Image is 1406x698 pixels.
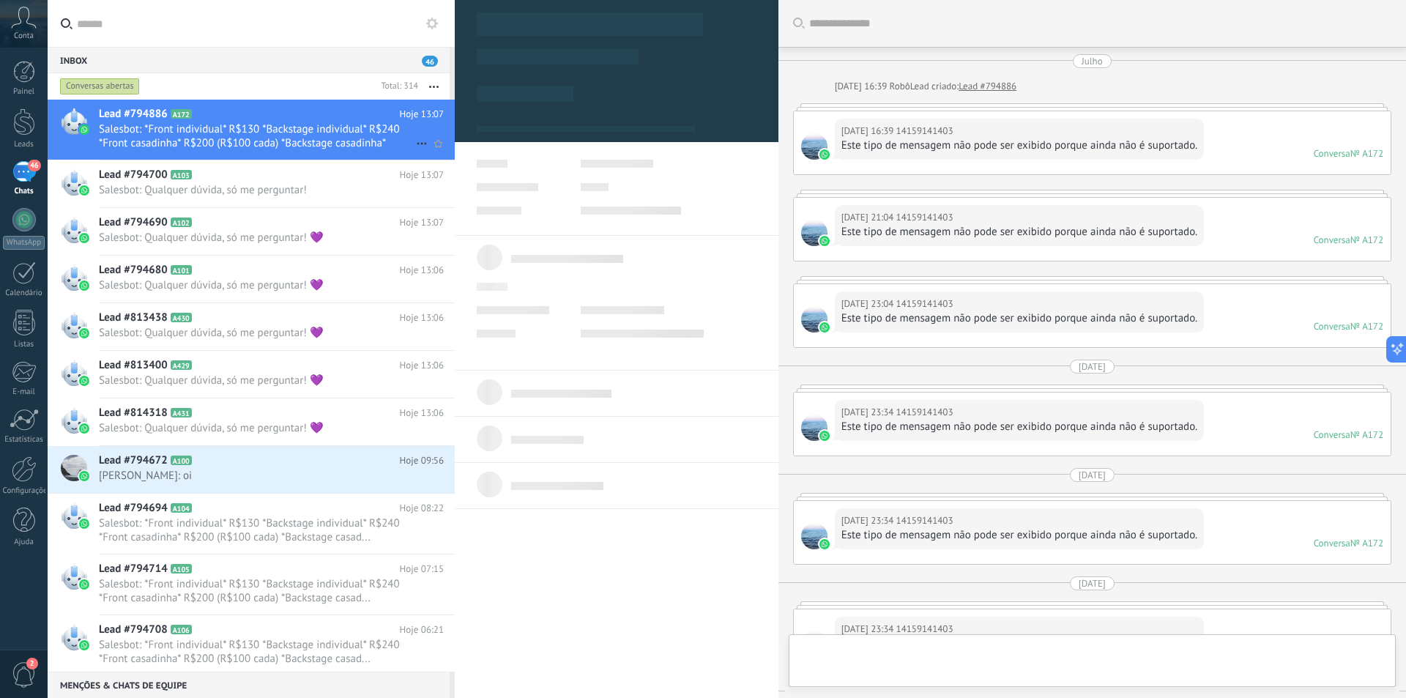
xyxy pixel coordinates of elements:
[48,256,455,302] a: Lead #794680 A101 Hoje 13:06 Salesbot: Qualquer dúvida, só me perguntar! 💜
[801,523,827,549] span: 14159141403
[48,208,455,255] a: Lead #794690 A102 Hoje 13:07 Salesbot: Qualquer dúvida, só me perguntar! 💜
[79,233,89,243] img: waba.svg
[400,623,444,637] span: Hoje 06:21
[400,406,444,420] span: Hoje 13:06
[375,79,418,94] div: Total: 314
[896,622,953,636] span: 14159141403
[841,225,1198,240] div: Este tipo de mensagem não pode ser exibido porque ainda não é suportado.
[1079,468,1106,482] div: [DATE]
[801,631,827,658] span: 14159141403
[99,107,168,122] span: Lead #794886
[171,503,192,513] span: A104
[819,236,830,246] img: waba.svg
[896,124,953,138] span: 14159141403
[400,107,444,122] span: Hoje 13:07
[79,519,89,529] img: waba.svg
[171,408,192,417] span: A431
[99,453,168,468] span: Lead #794672
[1079,360,1106,374] div: [DATE]
[79,423,89,434] img: waba.svg
[99,623,168,637] span: Lead #794708
[48,672,450,698] div: Menções & Chats de equipe
[400,562,444,576] span: Hoje 07:15
[171,625,192,634] span: A106
[400,358,444,373] span: Hoje 13:06
[801,133,827,160] span: 14159141403
[171,456,192,465] span: A100
[801,306,827,333] span: 14159141403
[819,322,830,333] img: waba.svg
[400,501,444,516] span: Hoje 08:22
[400,168,444,182] span: Hoje 13:07
[400,263,444,278] span: Hoje 13:06
[890,80,910,92] span: Robô
[48,615,455,675] a: Lead #794708 A106 Hoje 06:21 Salesbot: *Front individual* R$130 *Backstage individual* R$240 *Fro...
[3,140,45,149] div: Leads
[819,431,830,441] img: waba.svg
[801,220,827,246] span: 14159141403
[422,56,438,67] span: 46
[841,622,896,636] div: [DATE] 23:34
[48,398,455,445] a: Lead #814318 A431 Hoje 13:06 Salesbot: Qualquer dúvida, só me perguntar! 💜
[841,210,896,225] div: [DATE] 21:04
[48,494,455,554] a: Lead #794694 A104 Hoje 08:22 Salesbot: *Front individual* R$130 *Backstage individual* R$240 *Fro...
[99,168,168,182] span: Lead #794700
[99,562,168,576] span: Lead #794714
[99,311,168,325] span: Lead #813438
[60,78,140,95] div: Conversas abertas
[1314,428,1350,441] div: Conversa
[79,328,89,338] img: waba.svg
[26,658,38,669] span: 2
[841,513,896,528] div: [DATE] 23:34
[3,289,45,298] div: Calendário
[99,122,416,150] span: Salesbot: *Front individual* R$130 *Backstage individual* R$240 *Front casadinha* R$200 (R$100 ca...
[819,539,830,549] img: waba.svg
[1350,537,1383,549] div: № A172
[99,469,416,483] span: [PERSON_NAME]: oi
[841,297,896,311] div: [DATE] 23:04
[1079,576,1106,590] div: [DATE]
[99,183,416,197] span: Salesbot: Qualquer dúvida, só me perguntar!
[841,311,1198,326] div: Este tipo de mensagem não pode ser exibido porque ainda não é suportado.
[48,100,455,160] a: Lead #794886 A172 Hoje 13:07 Salesbot: *Front individual* R$130 *Backstage individual* R$240 *Fro...
[1314,320,1350,333] div: Conversa
[14,31,34,41] span: Conta
[171,564,192,573] span: A105
[400,453,444,468] span: Hoje 09:56
[79,579,89,590] img: waba.svg
[99,577,416,605] span: Salesbot: *Front individual* R$130 *Backstage individual* R$240 *Front casadinha* R$200 (R$100 ca...
[171,265,192,275] span: A101
[896,513,953,528] span: 14159141403
[3,236,45,250] div: WhatsApp
[841,124,896,138] div: [DATE] 16:39
[79,471,89,481] img: waba.svg
[819,149,830,160] img: waba.svg
[3,187,45,196] div: Chats
[896,210,953,225] span: 14159141403
[28,160,40,171] span: 46
[1350,320,1383,333] div: № A172
[1314,537,1350,549] div: Conversa
[896,297,953,311] span: 14159141403
[910,79,959,94] div: Lead criado:
[99,358,168,373] span: Lead #813400
[841,528,1198,543] div: Este tipo de mensagem não pode ser exibido porque ainda não é suportado.
[99,374,416,387] span: Salesbot: Qualquer dúvida, só me perguntar! 💜
[79,185,89,196] img: waba.svg
[3,387,45,397] div: E-mail
[418,73,450,100] button: Mais
[1350,428,1383,441] div: № A172
[79,281,89,291] img: waba.svg
[3,486,45,496] div: Configurações
[171,109,192,119] span: A172
[99,501,168,516] span: Lead #794694
[171,360,192,370] span: A429
[3,435,45,445] div: Estatísticas
[171,313,192,322] span: A430
[79,640,89,650] img: waba.svg
[3,87,45,97] div: Painel
[400,215,444,230] span: Hoje 13:07
[835,79,890,94] div: [DATE] 16:39
[99,263,168,278] span: Lead #794680
[1350,147,1383,160] div: № A172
